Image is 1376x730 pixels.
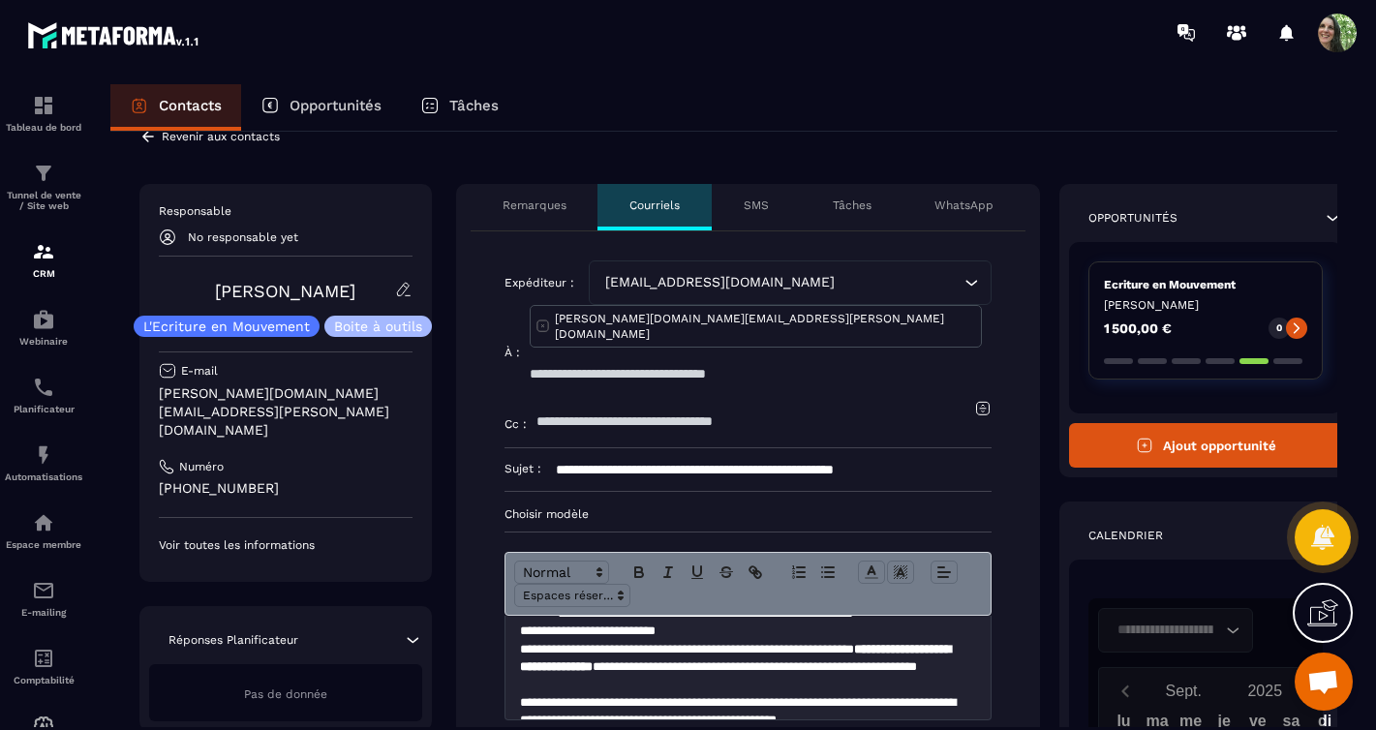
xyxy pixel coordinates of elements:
p: Tâches [449,97,499,114]
p: Opportunités [290,97,382,114]
p: Tableau de bord [5,122,82,133]
a: schedulerschedulerPlanificateur [5,361,82,429]
p: Courriels [629,198,680,213]
img: email [32,579,55,602]
p: Calendrier [1088,528,1163,543]
p: Ecriture en Mouvement [1104,277,1307,292]
p: Planificateur [5,404,82,414]
p: Automatisations [5,471,82,482]
p: WhatsApp [934,198,994,213]
p: Choisir modèle [505,506,993,522]
p: CRM [5,268,82,279]
a: Tâches [401,84,518,131]
p: [PERSON_NAME][DOMAIN_NAME][EMAIL_ADDRESS][PERSON_NAME][DOMAIN_NAME] [159,384,413,440]
a: Ouvrir le chat [1295,653,1353,711]
p: Réponses Planificateur [168,632,298,648]
p: Numéro [179,459,224,474]
img: scheduler [32,376,55,399]
p: Contacts [159,97,222,114]
p: Opportunités [1088,210,1177,226]
p: [PHONE_NUMBER] [159,479,413,498]
img: formation [32,162,55,185]
img: logo [27,17,201,52]
img: automations [32,511,55,534]
p: Sujet : [505,461,541,476]
a: automationsautomationsEspace membre [5,497,82,564]
button: Ajout opportunité [1069,423,1342,468]
img: automations [32,308,55,331]
p: E-mail [181,363,218,379]
p: 0 [1276,321,1282,335]
a: formationformationTableau de bord [5,79,82,147]
p: Voir toutes les informations [159,537,413,553]
p: À : [505,345,520,360]
a: [PERSON_NAME] [215,281,355,301]
a: formationformationCRM [5,226,82,293]
p: Tâches [833,198,871,213]
p: [PERSON_NAME] [1104,297,1307,313]
p: Cc : [505,416,527,432]
a: accountantaccountantComptabilité [5,632,82,700]
p: SMS [744,198,769,213]
a: emailemailE-mailing [5,564,82,632]
p: Comptabilité [5,675,82,685]
img: accountant [32,647,55,670]
p: Espace membre [5,539,82,550]
img: formation [32,240,55,263]
img: automations [32,443,55,467]
p: E-mailing [5,607,82,618]
p: L'Ecriture en Mouvement [143,319,310,333]
p: Remarques [503,198,566,213]
p: Responsable [159,203,413,219]
img: formation [32,94,55,117]
a: automationsautomationsWebinaire [5,293,82,361]
p: No responsable yet [188,230,298,244]
div: Search for option [589,260,993,305]
a: Opportunités [241,84,401,131]
p: Webinaire [5,336,82,347]
p: Tunnel de vente / Site web [5,190,82,211]
span: Pas de donnée [244,687,327,701]
p: 1 500,00 € [1104,321,1172,335]
p: [PERSON_NAME][DOMAIN_NAME][EMAIL_ADDRESS][PERSON_NAME][DOMAIN_NAME] [555,311,976,342]
p: Revenir aux contacts [162,130,280,143]
a: formationformationTunnel de vente / Site web [5,147,82,226]
p: Expéditeur : [505,275,574,290]
input: Search for option [840,272,961,293]
a: Contacts [110,84,241,131]
a: automationsautomationsAutomatisations [5,429,82,497]
p: Boite à outils [334,319,422,333]
span: [EMAIL_ADDRESS][DOMAIN_NAME] [601,272,840,293]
